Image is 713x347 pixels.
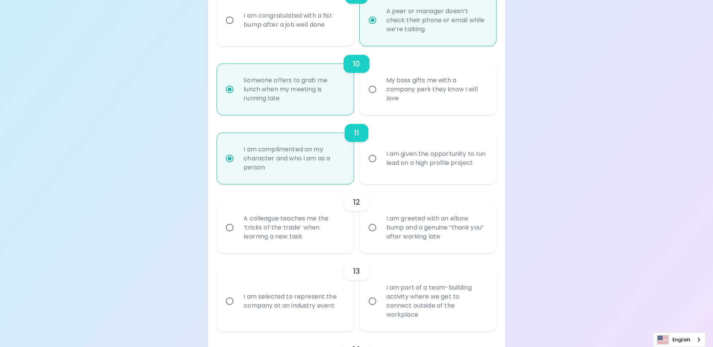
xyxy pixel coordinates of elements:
[380,67,492,112] div: My boss gifts me with a company perk they know I will love
[380,205,492,250] div: I am greeted with an elbow bump and a genuine “thank you” after working late
[238,283,349,319] div: I am selected to represent the company at an industry event
[217,253,496,331] div: choice-group-check
[238,2,349,38] div: I am congratulated with a fist bump after a job well done
[653,332,705,347] aside: Language selected: English
[217,115,496,184] div: choice-group-check
[217,46,496,115] div: choice-group-check
[354,127,359,139] h6: 11
[238,205,349,250] div: A colleague teaches me the ‘tricks of the trade’ when learning a new task
[217,184,496,253] div: choice-group-check
[353,196,360,208] h6: 12
[380,274,492,328] div: I am part of a team-building activity where we get to connect outside of the workplace
[653,332,705,347] div: Language
[238,136,349,181] div: I am complimented on my character and who I am as a person
[380,140,492,177] div: I am given the opportunity to run lead on a high profile project
[353,58,360,70] h6: 10
[238,67,349,112] div: Someone offers to grab me lunch when my meeting is running late
[654,333,705,347] a: English
[353,265,360,277] h6: 13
